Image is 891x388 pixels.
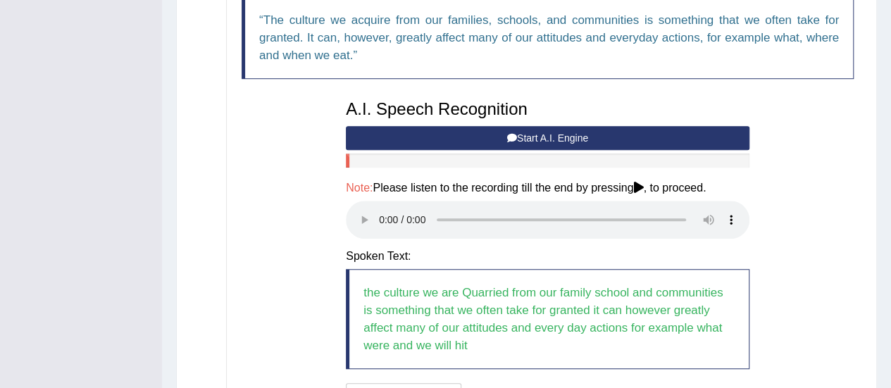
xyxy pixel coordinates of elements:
h3: A.I. Speech Recognition [346,100,749,118]
h4: Spoken Text: [346,250,749,263]
blockquote: the culture we are Quarried from our family school and communities is something that we often tak... [346,269,749,369]
span: Note: [346,182,373,194]
q: The culture we acquire from our families, schools, and communities is something that we often tak... [259,13,839,62]
button: Start A.I. Engine [346,126,749,150]
h4: Please listen to the recording till the end by pressing , to proceed. [346,182,749,194]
